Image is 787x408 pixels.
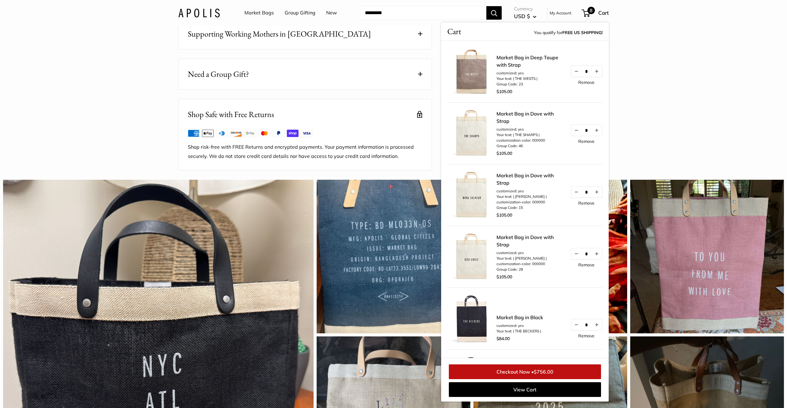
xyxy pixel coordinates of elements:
[178,8,220,17] img: Apolis
[285,8,315,18] a: Group Gifting
[496,138,564,143] li: customization-color: 000000
[587,7,595,14] span: 8
[179,59,432,89] button: Need a Group Gift?
[591,186,602,198] button: Increase quantity by 1
[578,139,595,143] a: Remove
[578,80,595,84] a: Remove
[496,172,564,186] a: Market Bag in Dove with Strap
[496,127,564,132] li: customized: yes
[534,29,603,37] span: You qualify for
[571,319,582,330] button: Decrease quantity by 1
[578,201,595,205] a: Remove
[578,263,595,267] a: Remove
[496,70,564,76] li: customized: yes
[496,261,564,267] li: customization-color: 000000
[244,8,274,18] a: Market Bags
[582,251,591,256] input: Quantity
[449,364,601,379] a: Checkout Now •$756.00
[562,30,603,35] strong: FREE US SHIPPING!
[571,186,582,198] button: Decrease quantity by 1
[496,89,512,94] span: $105.00
[591,319,602,330] button: Increase quantity by 1
[496,267,564,272] li: Group Code: 28
[496,250,564,256] li: customized: yes
[496,336,510,341] span: $84.00
[496,81,564,87] li: Group Code: 23
[571,248,582,259] button: Decrease quantity by 1
[486,6,502,20] button: Search
[496,151,512,156] span: $105.00
[496,256,564,261] li: Your text: | [PERSON_NAME] |
[496,323,543,328] li: customized: yes
[534,369,553,375] span: $756.00
[582,69,591,74] input: Quantity
[496,54,564,69] a: Market Bag in Deep Taupe with Strap
[514,13,530,19] span: USD $
[188,143,422,161] p: Shop risk-free with FREE Returns and encrypted payments. Your payment information is processed se...
[496,132,564,138] li: Your text: | THE SHARPS |
[571,66,582,77] button: Decrease quantity by 1
[188,108,274,120] h2: Shop Safe with Free Returns
[514,5,536,13] span: Currency
[550,9,571,17] a: My Account
[179,19,432,49] button: Supporting Working Mothers in [GEOGRAPHIC_DATA]
[496,205,564,210] li: Group Code: 15
[447,25,461,37] span: Cart
[326,8,337,18] a: New
[496,314,543,321] a: Market Bag in Black
[496,188,564,194] li: customized: yes
[5,385,66,403] iframe: Sign Up via Text for Offers
[591,248,602,259] button: Increase quantity by 1
[188,68,249,80] span: Need a Group Gift?
[591,66,602,77] button: Increase quantity by 1
[496,212,512,218] span: $105.00
[496,194,564,199] li: Your text: | [PERSON_NAME] |
[598,10,609,16] span: Cart
[449,382,601,397] a: View Cart
[578,334,595,338] a: Remove
[582,189,591,194] input: Quantity
[496,328,543,334] li: Your text: | THE BECKERS |
[514,11,536,21] button: USD $
[360,6,486,20] input: Search...
[496,233,564,248] a: Market Bag in Dove with Strap
[571,125,582,136] button: Decrease quantity by 1
[582,322,591,327] input: Quantity
[582,127,591,133] input: Quantity
[591,125,602,136] button: Increase quantity by 1
[447,294,496,343] img: description_No need for custom text? Choose this option.
[496,110,564,125] a: Market Bag in Dove with Strap
[582,8,609,18] a: 8 Cart
[496,274,512,280] span: $105.00
[496,143,564,149] li: Group Code: 46
[496,199,564,205] li: customization-color: 000000
[188,28,371,40] span: Supporting Working Mothers in [GEOGRAPHIC_DATA]
[496,76,564,81] li: Your text: | THE WESTS |
[447,356,496,405] img: description_No need for custom text? Choose this option.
